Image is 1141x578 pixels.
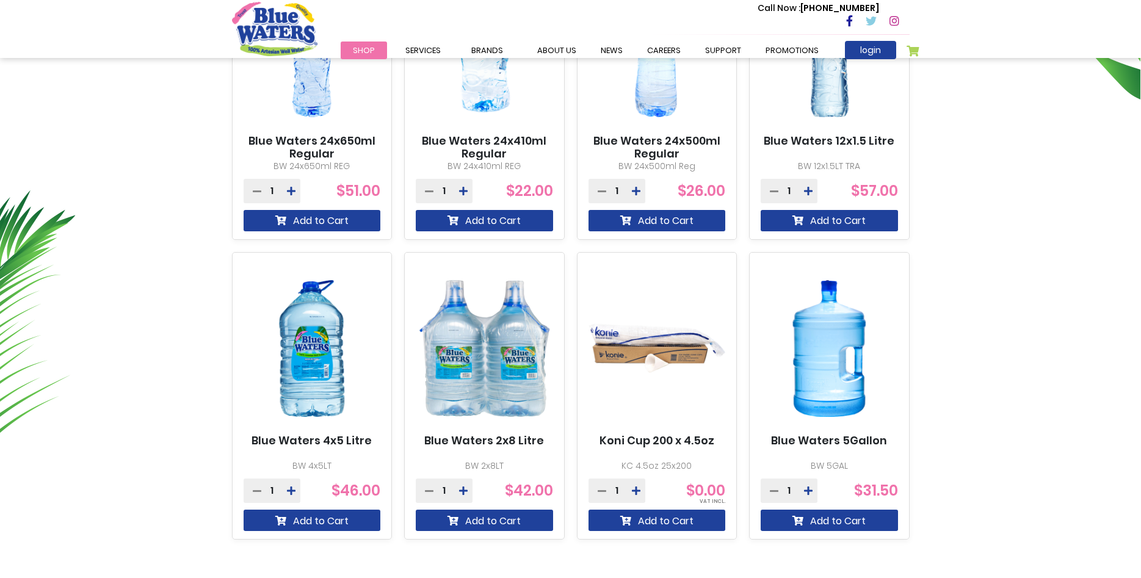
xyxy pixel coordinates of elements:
span: Shop [353,45,375,56]
p: BW 24x500ml Reg [589,160,726,173]
button: Add to Cart [244,210,381,231]
p: [PHONE_NUMBER] [758,2,879,15]
span: $26.00 [678,181,725,201]
button: Add to Cart [244,510,381,531]
p: BW 24x410ml REG [416,160,553,173]
a: Blue Waters 24x410ml Regular [416,134,553,161]
span: Brands [471,45,503,56]
a: store logo [232,2,317,56]
img: Blue Waters 2x8 Litre [416,263,553,435]
img: Blue Waters 5Gallon [761,263,898,435]
p: BW 5GAL [761,460,898,472]
img: Koni Cup 200 x 4.5oz [589,263,726,435]
a: Koni Cup 200 x 4.5oz [599,434,714,447]
button: Add to Cart [761,510,898,531]
span: $51.00 [336,181,380,201]
button: Add to Cart [589,210,726,231]
a: Blue Waters 5Gallon [771,434,887,447]
a: Promotions [753,42,831,59]
p: BW 24x650ml REG [244,160,381,173]
button: Add to Cart [761,210,898,231]
a: Blue Waters 4x5 Litre [252,434,372,447]
span: $22.00 [506,181,553,201]
p: BW 12x1.5LT TRA [761,160,898,173]
a: support [693,42,753,59]
a: Blue Waters 12x1.5 Litre [764,134,894,148]
p: KC 4.5oz 25x200 [589,460,726,472]
button: Add to Cart [589,510,726,531]
img: Blue Waters 4x5 Litre [244,263,381,435]
span: Call Now : [758,2,800,14]
span: $57.00 [851,181,898,201]
a: about us [525,42,589,59]
span: Services [405,45,441,56]
a: Blue Waters 24x500ml Regular [589,134,726,161]
p: BW 2x8LT [416,460,553,472]
span: $31.50 [854,480,898,500]
button: Add to Cart [416,510,553,531]
a: login [845,41,896,59]
a: News [589,42,635,59]
span: $46.00 [331,480,380,500]
button: Add to Cart [416,210,553,231]
span: $42.00 [505,480,553,500]
a: Blue Waters 2x8 Litre [424,434,544,447]
a: careers [635,42,693,59]
p: BW 4x5LT [244,460,381,472]
span: $0.00 [686,480,725,500]
a: Blue Waters 24x650ml Regular [244,134,381,161]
